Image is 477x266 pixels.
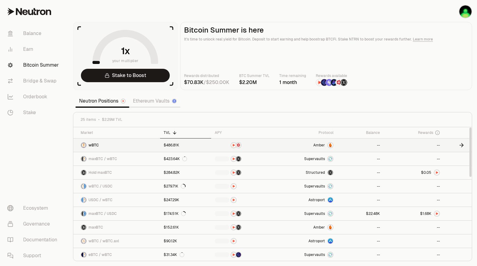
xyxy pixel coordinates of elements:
[276,234,337,248] a: Astroport
[313,225,325,230] span: Amber
[89,156,117,161] span: maxBTC / wBTC
[313,143,325,148] span: Amber
[160,221,211,234] a: $152.61K
[231,156,236,161] img: NTRN
[328,252,333,257] img: Supervaults
[84,198,86,202] img: wBTC Logo
[164,156,187,161] div: $423.64K
[84,184,86,189] img: USDC Logo
[89,252,112,257] span: eBTC / wBTC
[2,105,66,121] a: Stake
[231,143,236,148] img: NTRN
[384,152,444,166] a: --
[2,248,66,264] a: Support
[231,198,236,202] img: NTRN
[384,166,444,179] a: NTRN Logo
[304,156,325,161] span: Supervaults
[211,207,276,220] a: NTRNStructured Points
[102,117,122,122] span: $2.29M TVL
[215,238,272,244] button: NTRN
[184,26,468,34] h2: Bitcoin Summer is here
[81,211,83,216] img: maxBTC Logo
[89,143,99,148] span: wBTC
[276,166,337,179] a: StructuredmaxBTC
[328,225,333,230] img: Amber
[308,198,325,202] span: Astroport
[337,248,384,261] a: --
[331,79,337,86] img: Bedrock Diamonds
[236,252,241,257] img: EtherFi Points
[89,198,113,202] span: USDC / wBTC
[418,130,433,135] span: Rewards
[73,221,160,234] a: maxBTC LogomaxBTC
[337,166,384,179] a: --
[81,198,83,202] img: USDC Logo
[434,170,439,175] img: NTRN Logo
[164,225,179,230] div: $152.61K
[384,180,444,193] a: --
[129,95,180,107] a: Ethereum Vaults
[89,239,119,243] span: wBTC / wBTC.axl
[236,143,241,148] img: Mars Fragments
[239,73,270,79] p: BTC Summer TVL
[184,36,468,42] p: It's time to unlock real yield for Bitcoin. Deposit to start earning and help boostrap BTCFi. Sta...
[384,138,444,152] a: --
[81,184,83,189] img: wBTC Logo
[316,79,323,86] img: NTRN
[384,248,444,261] a: --
[231,184,236,189] img: NTRN
[160,180,211,193] a: $279.71K
[236,225,241,230] img: Structured Points
[304,184,325,189] span: Supervaults
[336,79,342,86] img: Mars Fragments
[337,152,384,166] a: --
[164,252,184,257] div: $31.34K
[164,130,207,135] div: TVL
[215,142,272,148] button: NTRNMars Fragments
[384,221,444,234] a: --
[84,252,86,257] img: wBTC Logo
[160,138,211,152] a: $486.81K
[73,234,160,248] a: wBTC LogowBTC.axl LogowBTC / wBTC.axl
[279,73,306,79] p: Time remaining
[73,138,160,152] a: wBTC LogowBTC
[276,138,337,152] a: AmberAmber
[434,211,439,216] img: NTRN Logo
[172,99,176,103] img: Ethereum Logo
[84,156,86,161] img: wBTC Logo
[279,79,306,86] div: 1 month
[231,225,236,230] img: NTRN
[160,193,211,207] a: $247.29K
[73,152,160,166] a: maxBTC LogowBTC LogomaxBTC / wBTC
[236,170,241,175] img: Structured Points
[2,200,66,216] a: Ecosystem
[84,211,86,216] img: USDC Logo
[73,180,160,193] a: wBTC LogoUSDC LogowBTC / USDC
[2,232,66,248] a: Documentation
[160,152,211,166] a: $423.64K
[2,73,66,89] a: Bridge & Swap
[160,234,211,248] a: $90.12K
[121,99,125,103] img: Neutron Logo
[160,207,211,220] a: $174.51K
[215,183,272,189] button: NTRN
[276,193,337,207] a: Astroport
[276,248,337,261] a: SupervaultsSupervaults
[236,156,241,161] img: Structured Points
[413,37,433,42] a: Learn more
[164,239,177,243] div: $90.12K
[308,239,325,243] span: Astroport
[81,130,156,135] div: Market
[384,207,444,220] a: NTRN Logo
[215,252,272,258] button: NTRNEtherFi Points
[164,184,186,189] div: $279.71K
[84,239,86,243] img: wBTC.axl Logo
[89,211,117,216] span: maxBTC / USDC
[164,211,186,216] div: $174.51K
[328,170,333,175] img: maxBTC
[73,166,160,179] a: maxBTC LogoHold maxBTC
[215,156,272,162] button: NTRNStructured Points
[215,197,272,203] button: NTRN
[73,193,160,207] a: USDC LogowBTC LogoUSDC / wBTC
[215,170,272,176] button: NTRNStructured Points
